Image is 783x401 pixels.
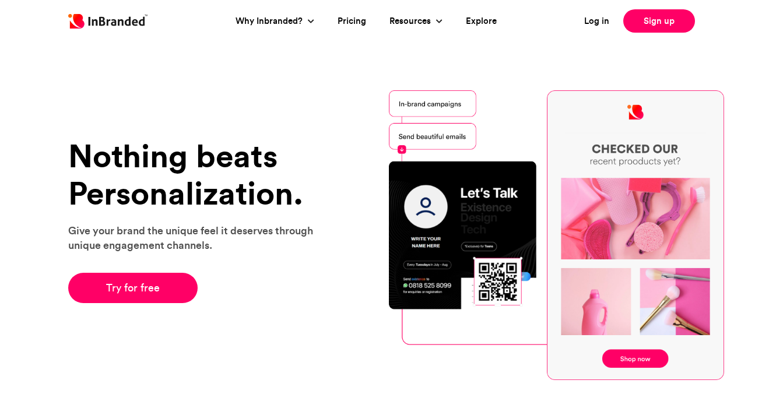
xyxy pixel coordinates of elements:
[236,15,306,28] a: Why Inbranded?
[623,9,695,33] a: Sign up
[68,14,148,29] img: Inbranded
[466,15,497,28] a: Explore
[68,223,328,252] p: Give your brand the unique feel it deserves through unique engagement channels.
[389,15,434,28] a: Resources
[68,138,328,212] h1: Nothing beats Personalization.
[584,15,609,28] a: Log in
[338,15,366,28] a: Pricing
[68,273,198,303] a: Try for free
